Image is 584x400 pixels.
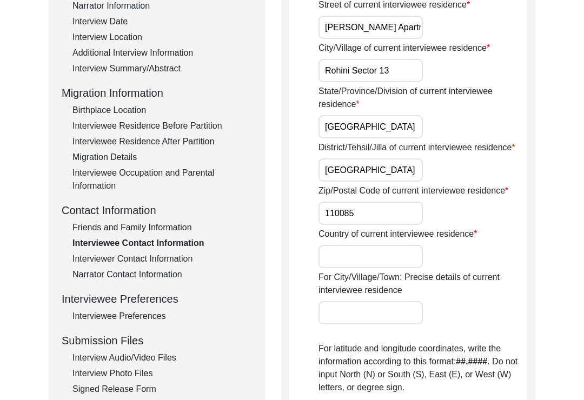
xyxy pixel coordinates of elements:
[72,252,252,265] div: Interviewer Contact Information
[62,291,252,307] div: Interviewee Preferences
[72,151,252,164] div: Migration Details
[72,221,252,234] div: Friends and Family Information
[72,166,252,192] div: Interviewee Occupation and Parental Information
[72,367,252,380] div: Interview Photo Files
[72,46,252,59] div: Additional Interview Information
[72,237,252,250] div: Interviewee Contact Information
[72,383,252,396] div: Signed Release Form
[72,15,252,28] div: Interview Date
[72,310,252,323] div: Interviewee Preferences
[72,351,252,364] div: Interview Audio/Video Files
[318,228,477,241] label: Country of current interviewee residence
[72,31,252,44] div: Interview Location
[456,357,487,366] b: ##.####
[318,42,490,55] label: City/Village of current interviewee residence
[62,332,252,349] div: Submission Files
[62,85,252,101] div: Migration Information
[72,135,252,148] div: Interviewee Residence After Partition
[318,184,508,197] label: Zip/Postal Code of current interviewee residence
[72,62,252,75] div: Interview Summary/Abstract
[72,268,252,281] div: Narrator Contact Information
[318,141,515,154] label: District/Tehsil/Jilla of current interviewee residence
[72,104,252,117] div: Birthplace Location
[318,271,527,297] label: For City/Village/Town: Precise details of current interviewee residence
[72,119,252,132] div: Interviewee Residence Before Partition
[62,202,252,218] div: Contact Information
[318,85,527,111] label: State/Province/Division of current interviewee residence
